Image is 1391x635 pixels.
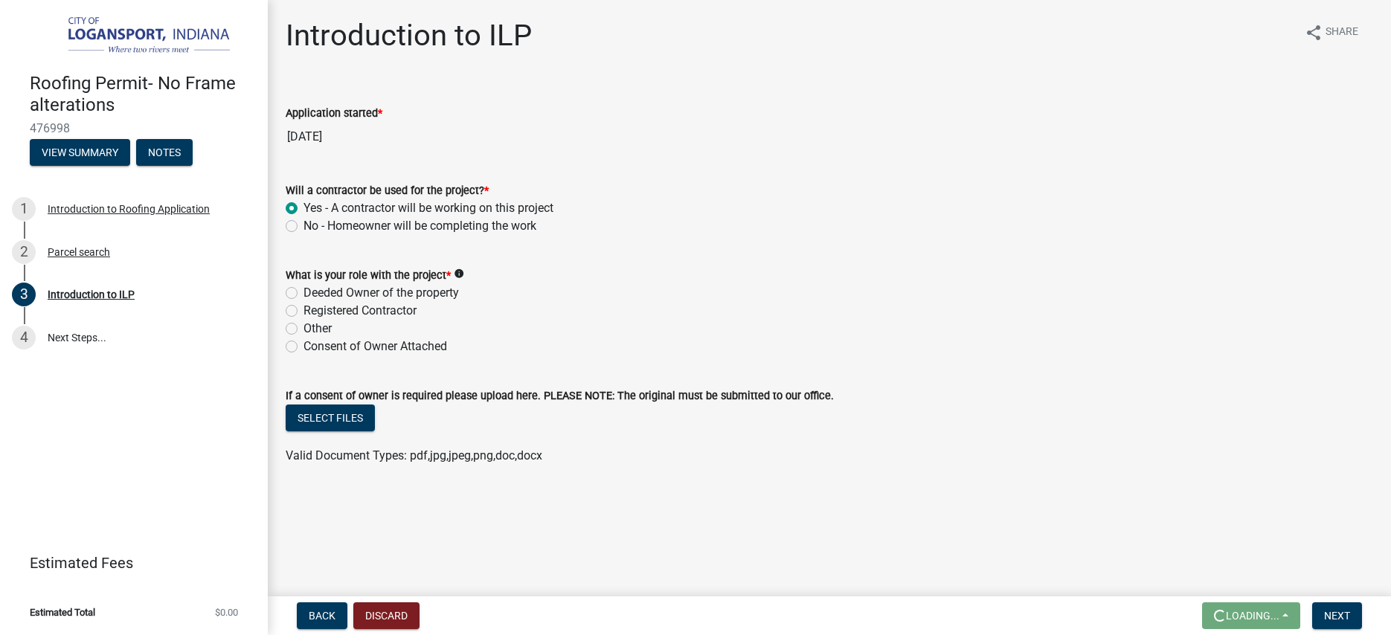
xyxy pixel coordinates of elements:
[48,247,110,257] div: Parcel search
[12,548,244,578] a: Estimated Fees
[303,284,459,302] label: Deeded Owner of the property
[136,148,193,160] wm-modal-confirm: Notes
[12,240,36,264] div: 2
[353,602,420,629] button: Discard
[303,199,553,217] label: Yes - A contractor will be working on this project
[1293,18,1370,47] button: shareShare
[309,610,335,622] span: Back
[1305,24,1323,42] i: share
[454,268,464,279] i: info
[215,607,238,617] span: $0.00
[30,607,95,617] span: Estimated Total
[1326,24,1358,42] span: Share
[136,139,193,166] button: Notes
[30,73,256,116] h4: Roofing Permit- No Frame alterations
[303,302,417,320] label: Registered Contractor
[30,148,130,160] wm-modal-confirm: Summary
[286,404,375,431] button: Select files
[12,326,36,349] div: 4
[286,271,451,281] label: What is your role with the project
[286,18,532,54] h1: Introduction to ILP
[303,217,536,235] label: No - Homeowner will be completing the work
[30,16,244,57] img: City of Logansport, Indiana
[286,391,834,402] label: If a consent of owner is required please upload here. PLEASE NOTE: The original must be submitted...
[1202,602,1300,629] button: Loading...
[48,204,210,214] div: Introduction to Roofing Application
[12,283,36,306] div: 3
[1324,610,1350,622] span: Next
[48,289,135,300] div: Introduction to ILP
[12,197,36,221] div: 1
[30,139,130,166] button: View Summary
[286,448,542,462] span: Valid Document Types: pdf,jpg,jpeg,png,doc,docx
[1312,602,1362,629] button: Next
[297,602,347,629] button: Back
[286,186,489,196] label: Will a contractor be used for the project?
[303,338,447,355] label: Consent of Owner Attached
[286,109,382,119] label: Application started
[303,320,332,338] label: Other
[1226,610,1279,622] span: Loading...
[30,121,238,135] span: 476998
